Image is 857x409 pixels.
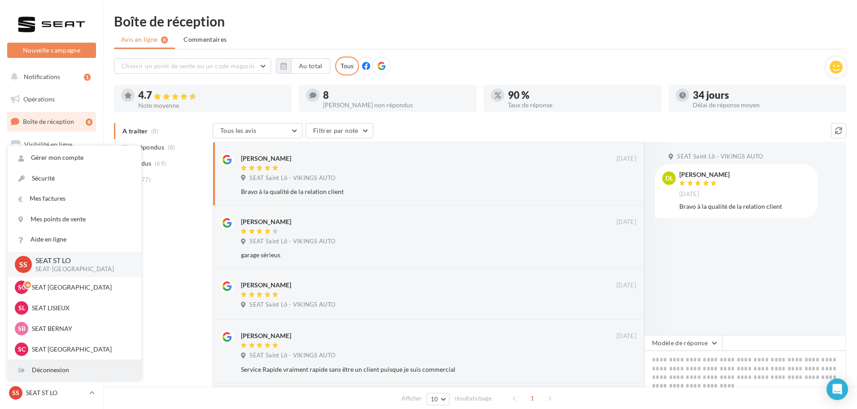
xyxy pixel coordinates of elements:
button: Au total [291,58,330,74]
a: Campagnes DataOnDemand [5,277,98,303]
div: Service Rapide vraiment rapide sans être un client puisque je suis commercial [241,365,578,374]
div: [PERSON_NAME] [241,154,291,163]
a: Mes points de vente [8,209,141,229]
span: SC [18,283,26,292]
div: Déconnexion [8,360,141,380]
span: Boîte de réception [23,118,74,125]
a: Boîte de réception8 [5,112,98,131]
span: 10 [431,396,438,403]
div: 4.7 [138,90,284,101]
span: [DATE] [617,218,636,226]
div: Taux de réponse [508,102,654,108]
div: [PERSON_NAME] [241,217,291,226]
button: Nouvelle campagne [7,43,96,58]
span: Non répondus [122,143,164,152]
div: garage sérieus [241,251,578,259]
div: [PERSON_NAME] [241,281,291,290]
div: 90 % [508,90,654,100]
div: [PERSON_NAME] non répondus [323,102,469,108]
span: SEAT Saint Lô - VIKINGS AUTO [249,237,335,246]
button: 10 [427,393,450,405]
span: 1 [525,391,539,405]
span: (77) [140,176,151,183]
span: [DATE] [617,281,636,290]
div: 8 [86,119,92,126]
span: [DATE] [617,332,636,340]
div: 1 [84,74,91,81]
button: Filtrer par note [306,123,373,138]
button: Au total [276,58,330,74]
div: Note moyenne [138,102,284,109]
p: SEAT ST LO [26,388,86,397]
span: [DATE] [679,190,699,198]
p: SEAT LISIEUX [32,303,131,312]
span: Notifications [24,73,60,80]
p: SEAT BERNAY [32,324,131,333]
p: SEAT ST LO [35,255,127,266]
a: Sécurité [8,168,141,189]
span: (8) [168,144,175,151]
span: SS [12,388,19,397]
a: Opérations [5,90,98,109]
span: SC [18,345,26,354]
span: SL [18,303,25,312]
span: DL [665,174,673,183]
span: [DATE] [617,155,636,163]
a: Campagnes [5,158,98,176]
div: 34 jours [693,90,839,100]
div: Open Intercom Messenger [826,378,848,400]
div: [PERSON_NAME] [679,172,730,178]
a: Visibilité en ligne [5,135,98,154]
p: SEAT [GEOGRAPHIC_DATA] [32,283,131,292]
span: Opérations [23,95,55,103]
div: 8 [323,90,469,100]
span: SEAT Saint Lô - VIKINGS AUTO [249,174,335,182]
span: SB [18,324,26,333]
span: SEAT Saint Lô - VIKINGS AUTO [677,153,763,161]
span: résultats/page [455,394,492,403]
div: Bravo à la qualité de la relation client [241,187,578,196]
span: SS [19,259,27,269]
button: Notifications 1 [5,67,94,86]
span: Choisir un point de vente ou un code magasin [122,62,254,70]
a: Contacts [5,180,98,198]
span: Visibilité en ligne [24,141,72,148]
a: SS SEAT ST LO [7,384,96,401]
span: Afficher [402,394,422,403]
span: SEAT Saint Lô - VIKINGS AUTO [249,301,335,309]
a: Calendrier [5,224,98,243]
span: Tous les avis [220,127,257,134]
button: Tous les avis [213,123,302,138]
button: Choisir un point de vente ou un code magasin [114,58,271,74]
p: SEAT-[GEOGRAPHIC_DATA] [35,265,127,273]
a: Aide en ligne [8,229,141,250]
div: Délai de réponse moyen [693,102,839,108]
div: [PERSON_NAME] [241,331,291,340]
div: Bravo à la qualité de la relation client [679,202,810,211]
div: Tous [335,57,359,75]
span: (69) [155,160,166,167]
a: PLV et print personnalisable [5,246,98,273]
button: Modèle de réponse [644,335,722,351]
span: Commentaires [184,35,227,44]
a: Médiathèque [5,202,98,221]
p: SEAT [GEOGRAPHIC_DATA] [32,345,131,354]
a: Gérer mon compte [8,148,141,168]
span: SEAT Saint Lô - VIKINGS AUTO [249,352,335,360]
a: Mes factures [8,189,141,209]
div: Boîte de réception [114,14,846,28]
